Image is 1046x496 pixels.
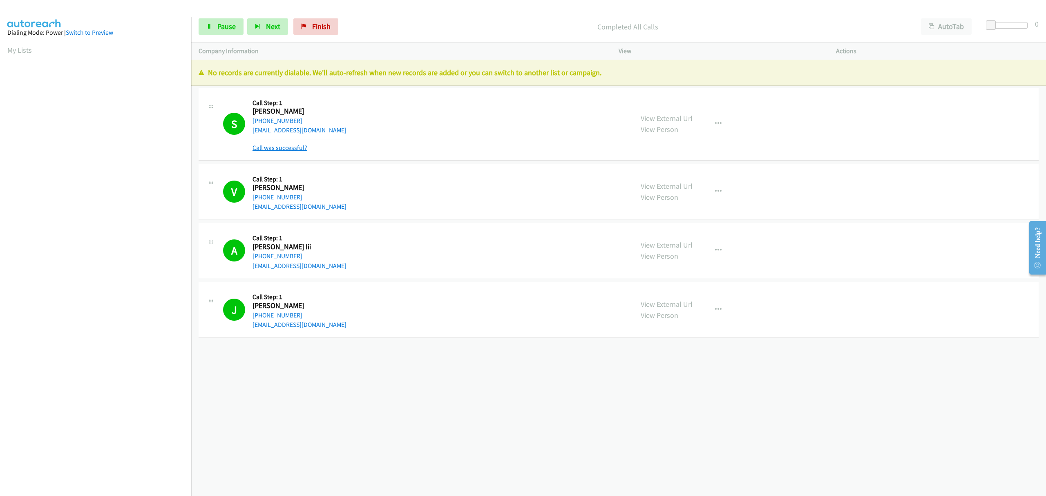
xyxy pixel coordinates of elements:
[247,18,288,35] button: Next
[253,107,329,116] h2: [PERSON_NAME]
[266,22,280,31] span: Next
[619,46,821,56] p: View
[253,99,346,107] h5: Call Step: 1
[253,117,302,125] a: [PHONE_NUMBER]
[7,45,32,55] a: My Lists
[1023,215,1046,280] iframe: Resource Center
[253,175,346,183] h5: Call Step: 1
[1035,18,1039,29] div: 0
[641,181,693,191] a: View External Url
[223,113,245,135] h1: S
[7,28,184,38] div: Dialing Mode: Power |
[293,18,338,35] a: Finish
[199,46,604,56] p: Company Information
[836,46,1039,56] p: Actions
[921,18,972,35] button: AutoTab
[253,234,346,242] h5: Call Step: 1
[641,125,678,134] a: View Person
[253,311,302,319] a: [PHONE_NUMBER]
[641,240,693,250] a: View External Url
[223,181,245,203] h1: V
[253,183,329,192] h2: [PERSON_NAME]
[253,126,346,134] a: [EMAIL_ADDRESS][DOMAIN_NAME]
[253,203,346,210] a: [EMAIL_ADDRESS][DOMAIN_NAME]
[312,22,331,31] span: Finish
[253,252,302,260] a: [PHONE_NUMBER]
[253,301,329,311] h2: [PERSON_NAME]
[349,21,906,32] p: Completed All Calls
[253,321,346,328] a: [EMAIL_ADDRESS][DOMAIN_NAME]
[199,67,1039,78] p: No records are currently dialable. We'll auto-refresh when new records are added or you can switc...
[223,299,245,321] h1: J
[253,262,346,270] a: [EMAIL_ADDRESS][DOMAIN_NAME]
[199,18,244,35] a: Pause
[223,239,245,261] h1: A
[253,144,307,152] a: Call was successful?
[217,22,236,31] span: Pause
[7,63,191,451] iframe: Dialpad
[253,242,329,252] h2: [PERSON_NAME] Iii
[641,299,693,309] a: View External Url
[66,29,113,36] a: Switch to Preview
[641,311,678,320] a: View Person
[253,293,346,301] h5: Call Step: 1
[641,192,678,202] a: View Person
[641,251,678,261] a: View Person
[990,22,1028,29] div: Delay between calls (in seconds)
[253,193,302,201] a: [PHONE_NUMBER]
[641,114,693,123] a: View External Url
